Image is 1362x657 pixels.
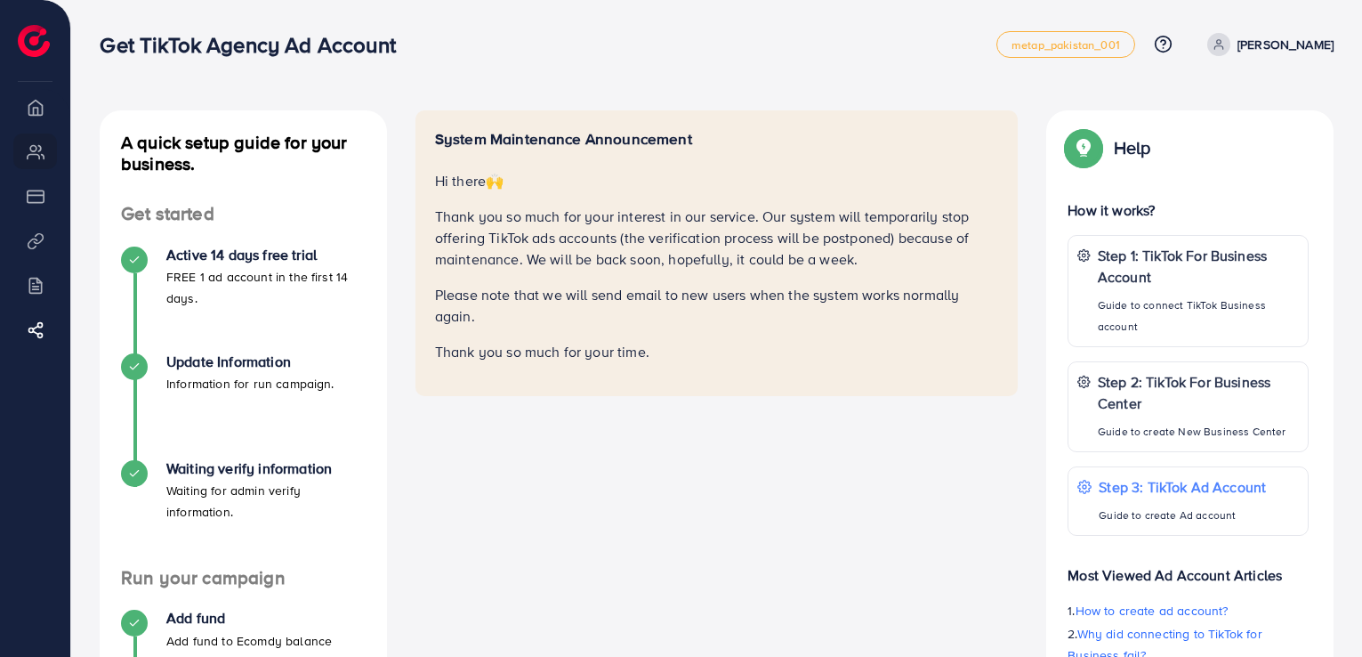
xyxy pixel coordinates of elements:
a: [PERSON_NAME] [1200,33,1334,56]
p: Guide to create Ad account [1099,505,1266,526]
span: metap_pakistan_001 [1011,39,1120,51]
h5: System Maintenance Announcement [435,130,999,149]
h4: Update Information [166,353,334,370]
li: Waiting verify information [100,460,387,567]
p: Most Viewed Ad Account Articles [1068,550,1309,586]
li: Update Information [100,353,387,460]
p: Hi there [435,170,999,191]
span: How to create ad account? [1076,602,1229,620]
p: Thank you so much for your time. [435,341,999,362]
h3: Get TikTok Agency Ad Account [100,32,409,58]
h4: Active 14 days free trial [166,247,366,264]
p: Step 2: TikTok For Business Center [1098,371,1299,414]
a: metap_pakistan_001 [996,31,1135,58]
p: How it works? [1068,199,1309,221]
h4: Waiting verify information [166,460,366,477]
p: Step 1: TikTok For Business Account [1098,245,1299,288]
p: Add fund to Ecomdy balance [166,630,332,652]
p: Help [1114,137,1151,158]
p: Information for run campaign. [166,373,334,394]
h4: A quick setup guide for your business. [100,132,387,174]
h4: Get started [100,203,387,225]
img: Popup guide [1068,132,1100,164]
p: Waiting for admin verify information. [166,480,366,523]
p: Guide to connect TikTok Business account [1098,295,1299,337]
li: Active 14 days free trial [100,247,387,353]
p: Thank you so much for your interest in our service. Our system will temporarily stop offering Tik... [435,206,999,270]
p: Guide to create New Business Center [1098,421,1299,442]
h4: Run your campaign [100,567,387,589]
p: Step 3: TikTok Ad Account [1099,476,1266,498]
p: Please note that we will send email to new users when the system works normally again. [435,284,999,327]
h4: Add fund [166,610,332,627]
p: [PERSON_NAME] [1237,34,1334,55]
span: 🙌 [486,171,504,191]
p: FREE 1 ad account in the first 14 days. [166,266,366,309]
img: logo [18,25,50,57]
p: 1. [1068,600,1309,621]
